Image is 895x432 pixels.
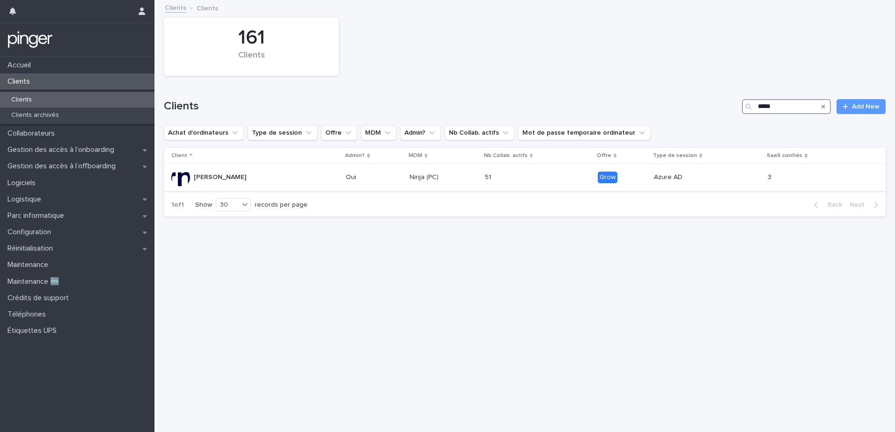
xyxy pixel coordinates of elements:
button: Next [846,201,886,209]
p: Téléphones [4,310,53,319]
div: 161 [180,26,323,50]
button: Mot de passe temporaire ordinateur [518,125,651,140]
p: Type de session [653,151,697,161]
p: Oui [346,173,402,181]
tr: [PERSON_NAME]OuiNinja (PC)5151 GrowAzure AD33 [164,164,886,191]
p: Client [171,151,187,161]
span: Add New [852,103,880,110]
p: Maintenance 🆕 [4,277,67,286]
p: Configuration [4,228,59,237]
button: Achat d'ordinateurs [164,125,244,140]
p: records per page [255,201,308,209]
button: Admin? [400,125,441,140]
p: 51 [485,172,493,181]
button: MDM [361,125,396,140]
a: Add New [836,99,886,114]
p: SaaS confiés [767,151,802,161]
p: Show [195,201,212,209]
p: Maintenance [4,260,56,269]
p: Gestion des accès à l’offboarding [4,162,123,171]
p: 3 [768,172,773,181]
img: mTgBEunGTSyRkCgitkcU [7,30,53,49]
a: Clients [165,2,186,13]
span: Next [850,202,870,208]
button: Offre [321,125,357,140]
p: Collaborateurs [4,129,62,138]
span: Back [822,202,842,208]
button: Type de session [248,125,317,140]
p: Clients [4,77,37,86]
p: Clients archivés [4,111,66,119]
p: 1 of 1 [164,194,191,216]
p: Parc informatique [4,211,72,220]
p: Accueil [4,61,38,70]
button: Nb Collab. actifs [445,125,514,140]
p: Gestion des accès à l’onboarding [4,145,122,154]
div: 30 [216,200,239,210]
p: Admin? [345,151,365,161]
p: Offre [597,151,611,161]
p: MDM [409,151,422,161]
p: Logistique [4,195,49,204]
p: Étiquettes UPS [4,326,64,335]
h1: Clients [164,100,738,113]
p: Réinitialisation [4,244,60,253]
p: Crédits de support [4,294,76,302]
p: Nb Collab. actifs [484,151,528,161]
div: Clients [180,50,323,70]
button: Back [807,201,846,209]
p: Logiciels [4,179,43,187]
p: Clients [4,96,39,104]
p: [PERSON_NAME] [194,173,246,181]
p: Azure AD [654,173,721,181]
p: Ninja (PC) [410,173,477,181]
input: Search [742,99,831,114]
p: Clients [197,2,218,13]
div: Grow [598,172,617,183]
